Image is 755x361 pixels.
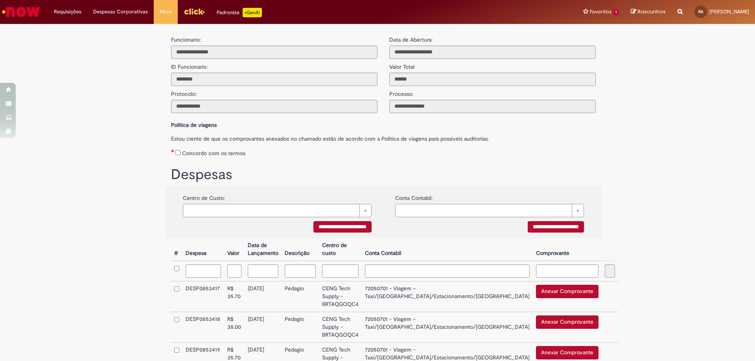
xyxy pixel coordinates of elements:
[171,167,596,183] h1: Despesas
[171,121,217,128] b: Política de viagens
[245,238,282,261] th: Data de Lançamento
[362,312,533,343] td: 72050701 - Viagem – Taxi/[GEOGRAPHIC_DATA]/Estacionamento/[GEOGRAPHIC_DATA]
[245,312,282,343] td: [DATE]
[182,149,245,157] label: Concordo com os termos
[171,59,208,71] label: ID Funcionario:
[182,281,224,312] td: DESP0853417
[631,8,666,16] a: Rascunhos
[389,86,413,98] label: Processo:
[362,238,533,261] th: Conta Contabil
[319,312,362,343] td: CENG Tech Supply - BRTAQGOQC4
[282,238,319,261] th: Descrição
[698,9,703,14] span: RA
[536,285,598,298] button: Anexar Comprovante
[395,204,584,217] a: Limpar campo {0}
[160,8,172,16] span: More
[536,346,598,359] button: Anexar Comprovante
[319,238,362,261] th: Centro de custo
[54,8,81,16] span: Requisições
[395,190,433,202] label: Conta Contabil:
[613,9,619,16] span: 1
[389,59,414,71] label: Valor Total
[282,312,319,343] td: Pedagio
[171,238,182,261] th: #
[183,190,225,202] label: Centro de Custo:
[362,281,533,312] td: 72050701 - Viagem – Taxi/[GEOGRAPHIC_DATA]/Estacionamento/[GEOGRAPHIC_DATA]
[245,281,282,312] td: [DATE]
[533,281,602,312] td: Anexar Comprovante
[93,8,148,16] span: Despesas Corporativas
[319,281,362,312] td: CENG Tech Supply - BRTAQGOQC4
[1,4,41,20] img: ServiceNow
[243,8,262,17] p: +GenAi
[217,8,262,17] div: Padroniza
[533,238,602,261] th: Comprovante
[533,312,602,343] td: Anexar Comprovante
[590,8,611,16] span: Favoritos
[182,312,224,343] td: DESP0853418
[183,204,372,217] a: Limpar campo {0}
[171,36,201,44] label: Funcionario:
[389,36,433,44] label: Data de Abertura:
[184,5,205,17] img: click_logo_yellow_360x200.png
[224,281,245,312] td: R$ 35.70
[282,281,319,312] td: Pedagio
[224,238,245,261] th: Valor
[171,131,596,143] label: Estou ciente de que os comprovantes anexados no chamado estão de acordo com a Politica de viagens...
[171,86,197,98] label: Protocolo:
[224,312,245,343] td: R$ 38.00
[637,8,666,15] span: Rascunhos
[709,8,749,15] span: [PERSON_NAME]
[182,238,224,261] th: Despesa
[536,315,598,329] button: Anexar Comprovante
